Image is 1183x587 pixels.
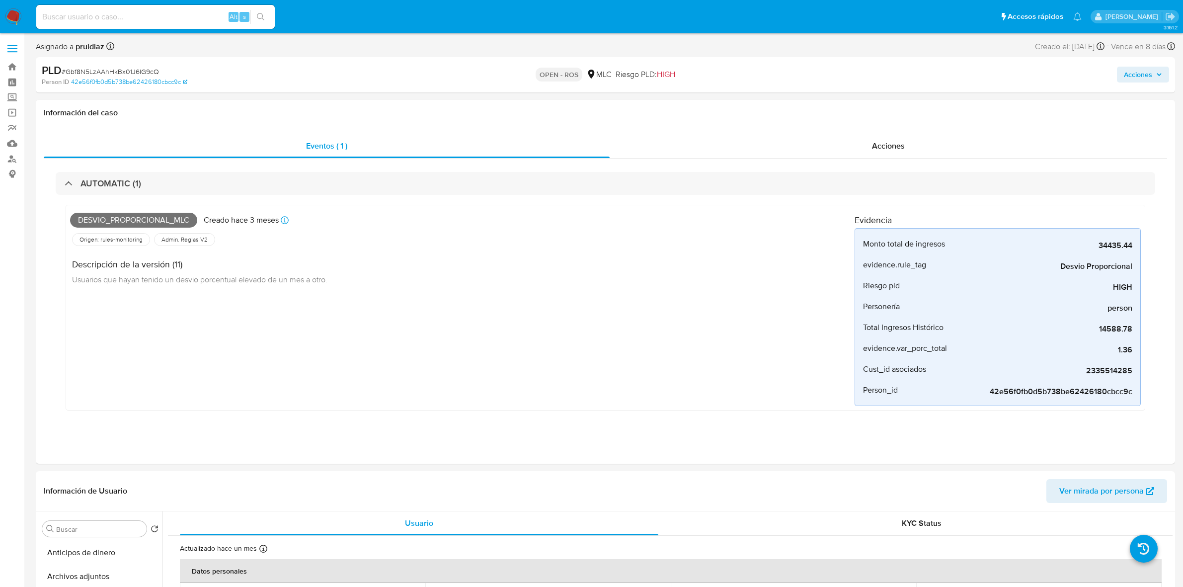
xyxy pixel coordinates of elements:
span: Eventos ( 1 ) [306,140,347,152]
span: HIGH [657,69,675,80]
p: Actualizado hace un mes [180,544,257,553]
a: Notificaciones [1073,12,1082,21]
span: Usuarios que hayan tenido un desvio porcentual elevado de un mes a otro. [72,274,327,285]
button: Volver al orden por defecto [151,525,158,536]
span: Alt [230,12,237,21]
p: Creado hace 3 meses [204,215,279,226]
input: Buscar [56,525,143,534]
div: MLC [586,69,612,80]
span: Acciones [1124,67,1152,83]
button: Anticipos de dinero [38,541,162,565]
button: Ver mirada por persona [1046,479,1167,503]
b: Person ID [42,78,69,86]
span: Origen: rules-monitoring [79,236,144,244]
span: Riesgo PLD: [616,69,675,80]
span: Asignado a [36,41,104,52]
h4: Descripción de la versión (11) [72,259,327,270]
b: PLD [42,62,62,78]
h1: Información del caso [44,108,1167,118]
span: Usuario [405,517,433,529]
span: Vence en 8 días [1111,41,1166,52]
button: search-icon [250,10,271,24]
button: Acciones [1117,67,1169,83]
span: Admin. Reglas V2 [160,236,209,244]
span: Accesos rápidos [1008,11,1063,22]
input: Buscar usuario o caso... [36,10,275,23]
th: Datos personales [180,559,1162,583]
button: Buscar [46,525,54,533]
span: # Gbf8N5LzAAhHkBx01J6IG9cQ [62,67,159,77]
p: OPEN - ROS [536,68,582,82]
span: Acciones [872,140,905,152]
p: pablo.ruidiaz@mercadolibre.com [1105,12,1162,21]
span: Desvio_proporcional_mlc [70,213,197,228]
div: AUTOMATIC (1) [56,172,1155,195]
a: Salir [1165,11,1176,22]
span: s [243,12,246,21]
div: Creado el: [DATE] [1035,40,1104,53]
span: Ver mirada por persona [1059,479,1144,503]
b: pruidiaz [74,41,104,52]
span: - [1106,40,1109,53]
h3: AUTOMATIC (1) [80,178,141,189]
span: KYC Status [902,517,942,529]
h1: Información de Usuario [44,486,127,496]
a: 42e56f0fb0d5b738be62426180cbcc9c [71,78,187,86]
